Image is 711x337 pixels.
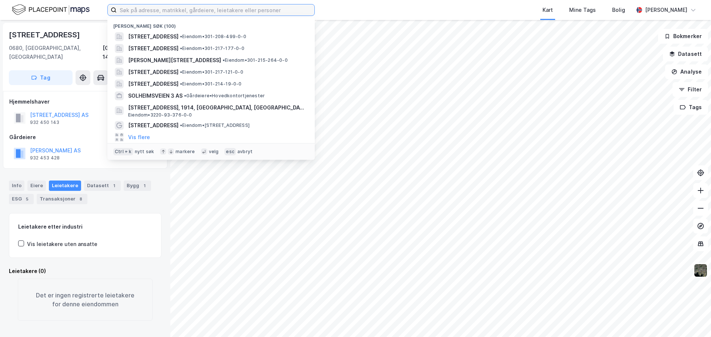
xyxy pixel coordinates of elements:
[180,81,242,87] span: Eiendom • 301-214-19-0-0
[49,181,81,191] div: Leietakere
[128,56,221,65] span: [PERSON_NAME][STREET_ADDRESS]
[128,112,192,118] span: Eiendom • 3220-93-376-0-0
[612,6,625,14] div: Bolig
[224,148,236,155] div: esc
[124,181,151,191] div: Bygg
[184,93,265,99] span: Gårdeiere • Hovedkontortjenester
[30,119,59,125] div: 932 450 143
[180,34,246,40] span: Eiendom • 301-208-499-0-0
[180,69,243,75] span: Eiendom • 301-217-121-0-0
[674,301,711,337] iframe: Chat Widget
[12,3,90,16] img: logo.f888ab2527a4732fd821a326f86c7f29.svg
[180,46,182,51] span: •
[27,181,46,191] div: Eiere
[9,194,34,204] div: ESG
[658,29,708,44] button: Bokmerker
[141,182,148,189] div: 1
[645,6,687,14] div: [PERSON_NAME]
[18,222,152,231] div: Leietakere etter industri
[128,121,178,130] span: [STREET_ADDRESS]
[180,46,244,51] span: Eiendom • 301-217-177-0-0
[223,57,225,63] span: •
[9,29,81,41] div: [STREET_ADDRESS]
[180,34,182,39] span: •
[23,195,31,203] div: 5
[9,181,24,191] div: Info
[9,70,73,85] button: Tag
[665,64,708,79] button: Analyse
[184,93,186,98] span: •
[180,69,182,75] span: •
[135,149,154,155] div: nytt søk
[128,44,178,53] span: [STREET_ADDRESS]
[128,133,150,142] button: Vis flere
[30,155,60,161] div: 932 453 428
[117,4,314,16] input: Søk på adresse, matrikkel, gårdeiere, leietakere eller personer
[663,47,708,61] button: Datasett
[674,100,708,115] button: Tags
[84,181,121,191] div: Datasett
[237,149,253,155] div: avbryt
[110,182,118,189] div: 1
[128,80,178,88] span: [STREET_ADDRESS]
[180,81,182,87] span: •
[9,133,161,142] div: Gårdeiere
[107,17,315,31] div: [PERSON_NAME] søk (100)
[77,195,84,203] div: 8
[37,194,87,204] div: Transaksjoner
[9,44,103,61] div: 0680, [GEOGRAPHIC_DATA], [GEOGRAPHIC_DATA]
[694,263,708,277] img: 9k=
[103,44,161,61] div: [GEOGRAPHIC_DATA], 149/486
[180,122,250,128] span: Eiendom • [STREET_ADDRESS]
[674,301,711,337] div: Kontrollprogram for chat
[223,57,288,63] span: Eiendom • 301-215-264-0-0
[113,148,133,155] div: Ctrl + k
[9,97,161,106] div: Hjemmelshaver
[128,91,183,100] span: SOLHEIMSVEIEN 3 AS
[672,82,708,97] button: Filter
[27,240,97,249] div: Vis leietakere uten ansatte
[128,32,178,41] span: [STREET_ADDRESS]
[128,68,178,77] span: [STREET_ADDRESS]
[18,279,153,321] div: Det er ingen registrerte leietakere for denne eiendommen
[128,103,306,112] span: [STREET_ADDRESS], 1914, [GEOGRAPHIC_DATA], [GEOGRAPHIC_DATA]
[543,6,553,14] div: Kart
[180,122,182,128] span: •
[9,267,161,276] div: Leietakere (0)
[569,6,596,14] div: Mine Tags
[209,149,219,155] div: velg
[176,149,195,155] div: markere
